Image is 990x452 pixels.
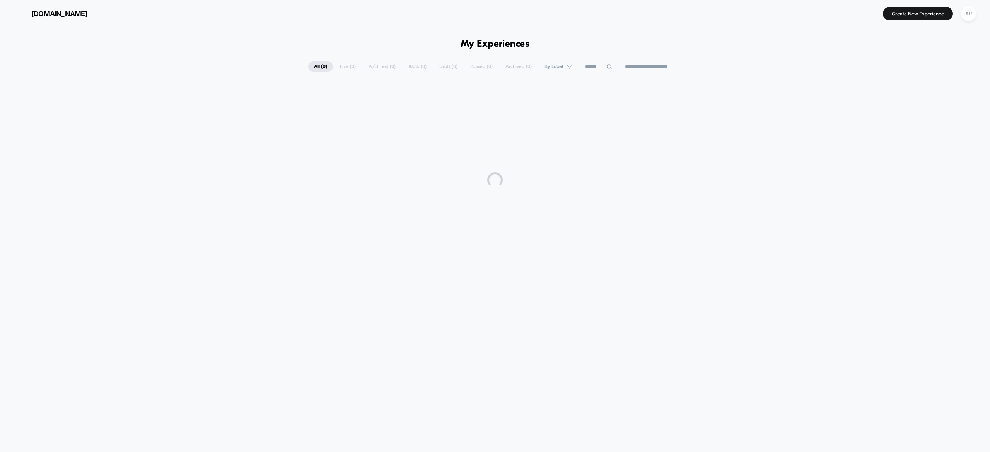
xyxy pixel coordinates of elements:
button: Create New Experience [883,7,953,20]
h1: My Experiences [461,39,530,50]
button: [DOMAIN_NAME] [12,7,90,20]
button: AP [959,6,978,22]
div: AP [961,6,976,21]
span: [DOMAIN_NAME] [31,10,87,18]
span: All ( 0 ) [308,61,333,72]
span: By Label [544,64,563,70]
